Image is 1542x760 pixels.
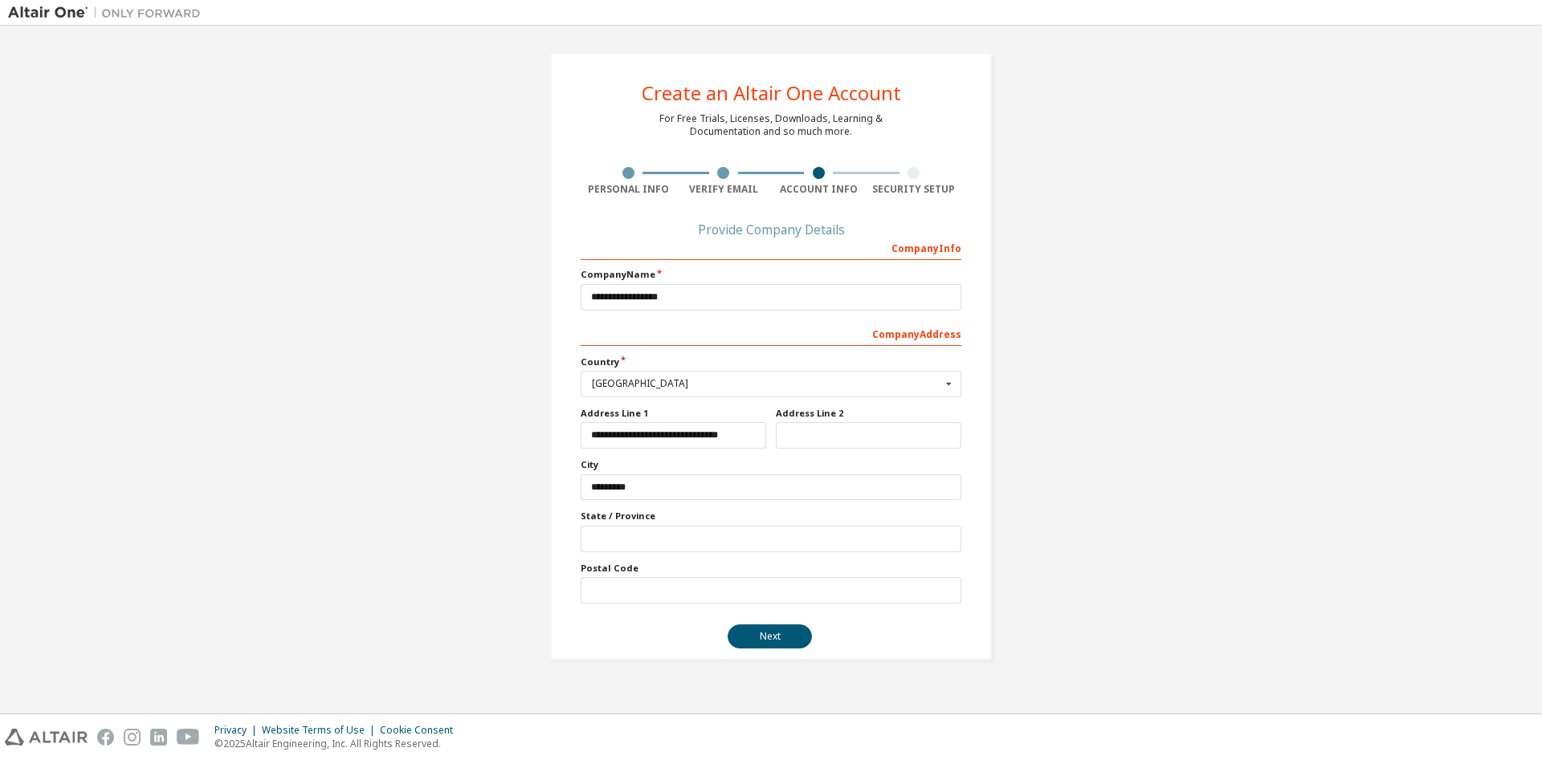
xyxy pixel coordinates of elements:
[581,320,961,346] div: Company Address
[581,183,676,196] div: Personal Info
[776,407,961,420] label: Address Line 2
[581,510,961,522] label: State / Province
[150,729,167,746] img: linkedin.svg
[214,737,463,750] p: © 2025 Altair Engineering, Inc. All Rights Reserved.
[581,356,961,368] label: Country
[659,112,883,138] div: For Free Trials, Licenses, Downloads, Learning & Documentation and so much more.
[771,183,867,196] div: Account Info
[581,234,961,260] div: Company Info
[581,268,961,281] label: Company Name
[642,83,901,103] div: Create an Altair One Account
[214,724,262,737] div: Privacy
[581,458,961,471] label: City
[380,724,463,737] div: Cookie Consent
[5,729,88,746] img: altair_logo.svg
[97,729,114,746] img: facebook.svg
[592,379,941,388] div: [GEOGRAPHIC_DATA]
[867,183,962,196] div: Security Setup
[676,183,772,196] div: Verify Email
[8,5,209,21] img: Altair One
[728,624,812,648] button: Next
[124,729,141,746] img: instagram.svg
[581,407,766,420] label: Address Line 1
[581,562,961,575] label: Postal Code
[262,724,380,737] div: Website Terms of Use
[581,225,961,234] div: Provide Company Details
[177,729,200,746] img: youtube.svg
